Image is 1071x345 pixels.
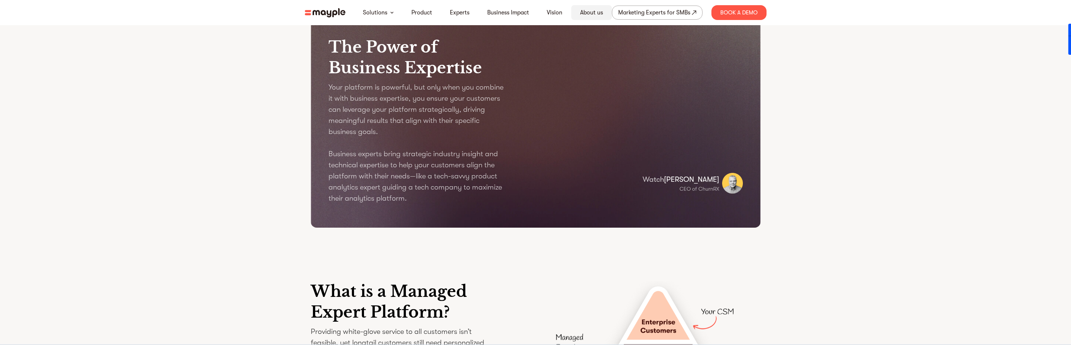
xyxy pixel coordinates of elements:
div: Book A Demo [711,5,767,20]
a: Marketing Experts for SMBs [612,6,703,20]
p: [PERSON_NAME] [643,174,719,185]
p: CEO of ChurnRX [643,185,719,193]
h1: What is a Managed Expert Platform? [311,281,521,322]
iframe: Chat Widget [938,259,1071,345]
img: mayple-logo [305,8,346,17]
a: Business Impact [487,8,529,17]
a: Solutions [363,8,387,17]
a: Vision [547,8,562,17]
iframe: Video Title [543,53,743,165]
div: Marketing Experts for SMBs [618,7,690,18]
a: Product [411,8,432,17]
a: About us [580,8,603,17]
h1: The Power of Business Expertise [329,37,528,78]
p: Your platform is powerful, but only when you combine it with business expertise, you ensure your ... [329,82,506,204]
img: arrow-down [390,11,394,14]
span: Watch [643,175,664,184]
a: Experts [450,8,469,17]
